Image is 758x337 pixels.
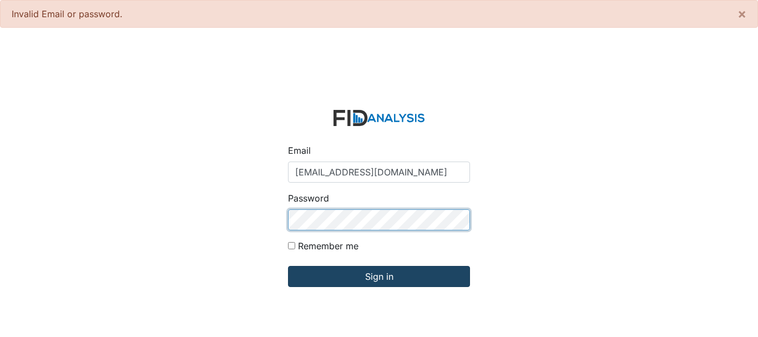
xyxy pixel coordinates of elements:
[298,239,358,253] label: Remember me
[288,144,311,157] label: Email
[726,1,757,27] button: ×
[737,6,746,22] span: ×
[288,266,470,287] input: Sign in
[288,192,329,205] label: Password
[333,110,425,126] img: logo-2fc8c6e3336f68795322cb6e9a2b9007179b544421de10c17bdaae8622450297.svg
